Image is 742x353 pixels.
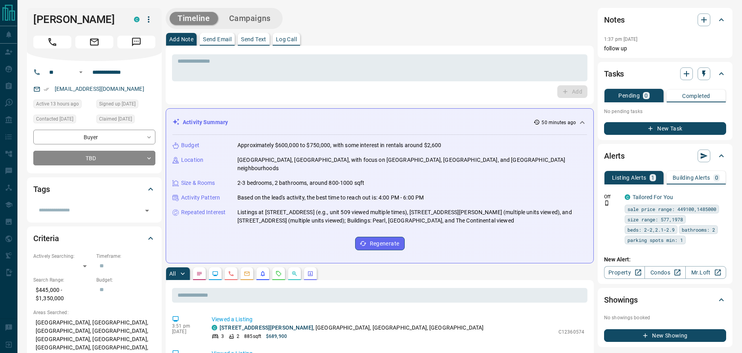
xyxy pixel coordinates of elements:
svg: Agent Actions [307,271,314,277]
p: follow up [604,44,726,53]
p: Based on the lead's activity, the best time to reach out is: 4:00 PM - 6:00 PM [237,194,424,202]
div: Activity Summary50 minutes ago [172,115,587,130]
svg: Push Notification Only [604,200,610,206]
div: Alerts [604,146,726,165]
span: Email [75,36,113,48]
div: Notes [604,10,726,29]
span: Claimed [DATE] [99,115,132,123]
a: Condos [644,266,685,279]
p: Approximately $600,000 to $750,000, with some interest in rentals around $2,600 [237,141,441,150]
span: sale price range: 449100,1485000 [627,205,716,213]
button: Timeline [170,12,218,25]
p: [GEOGRAPHIC_DATA], [GEOGRAPHIC_DATA], with focus on [GEOGRAPHIC_DATA], [GEOGRAPHIC_DATA], and [GE... [237,156,587,173]
div: Thu Sep 11 2025 [96,100,155,111]
div: condos.ca [625,194,630,200]
p: Send Text [241,36,266,42]
p: [DATE] [172,329,200,334]
h2: Alerts [604,150,625,162]
p: Location [181,156,203,164]
p: 1:37 pm [DATE] [604,36,638,42]
span: Signed up [DATE] [99,100,136,108]
svg: Email Verified [44,86,49,92]
p: Budget: [96,276,155,284]
p: Pending [618,93,640,98]
p: Budget [181,141,199,150]
a: [STREET_ADDRESS][PERSON_NAME] [220,324,313,331]
p: Search Range: [33,276,92,284]
button: New Showing [604,329,726,342]
p: Timeframe: [96,253,155,260]
span: Message [117,36,155,48]
p: , [GEOGRAPHIC_DATA], [GEOGRAPHIC_DATA], [GEOGRAPHIC_DATA] [220,324,484,332]
p: 885 sqft [244,333,261,340]
div: Tags [33,180,155,199]
svg: Emails [244,271,250,277]
h2: Tags [33,183,50,196]
p: 3:51 pm [172,323,200,329]
p: Listing Alerts [612,175,646,180]
svg: Listing Alerts [260,271,266,277]
p: Building Alerts [673,175,710,180]
button: Regenerate [355,237,405,250]
p: Size & Rooms [181,179,215,187]
button: Open [142,205,153,216]
p: 50 minutes ago [541,119,576,126]
a: Mr.Loft [685,266,726,279]
p: $689,900 [266,333,287,340]
div: condos.ca [212,325,217,330]
p: 0 [644,93,648,98]
p: Completed [682,93,710,99]
a: Tailored For You [633,194,673,200]
p: All [169,271,176,276]
h2: Notes [604,13,625,26]
p: Actively Searching: [33,253,92,260]
p: Areas Searched: [33,309,155,316]
p: Activity Pattern [181,194,220,202]
p: 3 [221,333,224,340]
p: Viewed a Listing [212,315,584,324]
div: Tasks [604,64,726,83]
p: Activity Summary [183,118,228,127]
button: New Task [604,122,726,135]
span: bathrooms: 2 [682,226,715,234]
svg: Calls [228,271,234,277]
svg: Lead Browsing Activity [212,271,218,277]
div: Sun Sep 14 2025 [33,100,92,111]
p: Repeated Interest [181,208,226,217]
div: Criteria [33,229,155,248]
p: No showings booked [604,314,726,321]
p: C12360574 [558,328,584,336]
div: Showings [604,290,726,309]
svg: Requests [275,271,282,277]
svg: Notes [196,271,203,277]
span: parking spots min: 1 [627,236,683,244]
h2: Criteria [33,232,59,245]
span: beds: 2-2,2.1-2.9 [627,226,675,234]
p: Off [604,193,620,200]
p: New Alert: [604,255,726,264]
span: Active 13 hours ago [36,100,79,108]
div: Thu Sep 11 2025 [96,115,155,126]
p: 2 [237,333,239,340]
p: $445,000 - $1,350,000 [33,284,92,305]
span: Call [33,36,71,48]
p: Listings at [STREET_ADDRESS] (e.g., unit 509 viewed multiple times), [STREET_ADDRESS][PERSON_NAME... [237,208,587,225]
div: condos.ca [134,17,140,22]
a: Property [604,266,645,279]
p: No pending tasks [604,106,726,117]
p: Add Note [169,36,193,42]
div: Buyer [33,130,155,144]
p: Send Email [203,36,231,42]
h1: [PERSON_NAME] [33,13,122,26]
div: Thu Sep 11 2025 [33,115,92,126]
svg: Opportunities [291,271,298,277]
p: 1 [651,175,654,180]
h2: Showings [604,294,638,306]
h2: Tasks [604,67,624,80]
a: [EMAIL_ADDRESS][DOMAIN_NAME] [55,86,144,92]
button: Campaigns [221,12,279,25]
span: size range: 577,1978 [627,215,683,223]
p: Log Call [276,36,297,42]
p: 2-3 bedrooms, 2 bathrooms, around 800-1000 sqft [237,179,364,187]
span: Contacted [DATE] [36,115,73,123]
